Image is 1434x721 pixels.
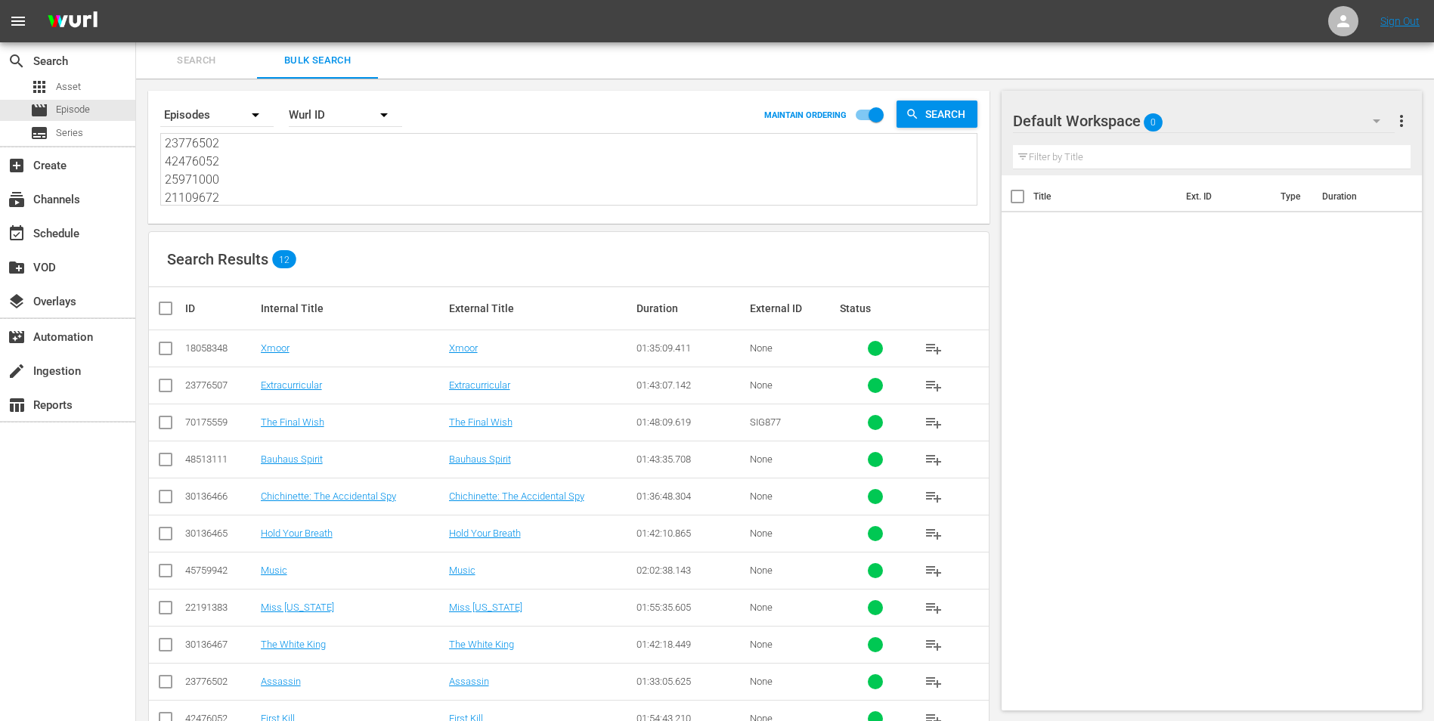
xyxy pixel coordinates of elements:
[915,367,952,404] button: playlist_add
[8,224,26,243] span: Schedule
[185,416,256,428] div: 70175559
[915,664,952,700] button: playlist_add
[750,453,836,465] div: None
[925,636,943,654] span: playlist_add
[1313,175,1404,218] th: Duration
[915,478,952,515] button: playlist_add
[272,254,296,265] span: 12
[750,379,836,391] div: None
[925,376,943,395] span: playlist_add
[925,562,943,580] span: playlist_add
[636,602,745,613] div: 01:55:35.605
[919,101,977,128] span: Search
[1033,175,1178,218] th: Title
[8,190,26,209] span: Channels
[185,302,256,314] div: ID
[897,101,977,128] button: Search
[915,515,952,552] button: playlist_add
[915,552,952,589] button: playlist_add
[261,416,324,428] a: The Final Wish
[145,52,248,70] span: Search
[750,565,836,576] div: None
[750,302,836,314] div: External ID
[56,125,83,141] span: Series
[165,136,977,205] textarea: 18058348 23776507 70175559 48513111 30136466 30136465 45759942 22191383 30136467 23776502 4247605...
[30,78,48,96] span: Asset
[261,490,396,502] a: Chichinette: The Accidental Spy
[261,302,444,314] div: Internal Title
[449,379,510,391] a: Extracurricular
[30,124,48,142] span: Series
[915,404,952,441] button: playlist_add
[636,453,745,465] div: 01:43:35.708
[8,156,26,175] span: Create
[449,453,511,465] a: Bauhaus Spirit
[925,525,943,543] span: playlist_add
[636,490,745,502] div: 01:36:48.304
[925,599,943,617] span: playlist_add
[266,52,369,70] span: Bulk Search
[261,379,322,391] a: Extracurricular
[1144,107,1163,138] span: 0
[185,528,256,539] div: 30136465
[449,676,489,687] a: Assassin
[261,342,290,354] a: Xmoor
[636,416,745,428] div: 01:48:09.619
[636,565,745,576] div: 02:02:38.143
[261,453,323,465] a: Bauhaus Spirit
[185,602,256,613] div: 22191383
[449,528,521,539] a: Hold Your Breath
[915,330,952,367] button: playlist_add
[185,342,256,354] div: 18058348
[750,676,836,687] div: None
[1392,112,1411,130] span: more_vert
[1380,15,1420,27] a: Sign Out
[1013,100,1395,142] div: Default Workspace
[1392,103,1411,139] button: more_vert
[750,342,836,354] div: None
[636,302,745,314] div: Duration
[56,79,81,94] span: Asset
[8,396,26,414] span: Reports
[30,101,48,119] span: Episode
[449,639,514,650] a: The White King
[185,639,256,650] div: 30136467
[750,528,836,539] div: None
[261,528,333,539] a: Hold Your Breath
[261,602,334,613] a: Miss [US_STATE]
[8,292,26,311] span: Overlays
[449,565,475,576] a: Music
[185,565,256,576] div: 45759942
[449,490,584,502] a: Chichinette: The Accidental Spy
[1177,175,1271,218] th: Ext. ID
[449,602,522,613] a: Miss [US_STATE]
[764,110,847,120] p: MAINTAIN ORDERING
[915,627,952,663] button: playlist_add
[636,639,745,650] div: 01:42:18.449
[750,639,836,650] div: None
[925,450,943,469] span: playlist_add
[915,441,952,478] button: playlist_add
[750,490,836,502] div: None
[925,487,943,506] span: playlist_add
[636,342,745,354] div: 01:35:09.411
[8,328,26,346] span: Automation
[840,302,911,314] div: Status
[261,565,287,576] a: Music
[449,342,478,354] a: Xmoor
[167,250,268,268] span: Search Results
[449,302,633,314] div: External Title
[185,453,256,465] div: 48513111
[261,639,326,650] a: The White King
[636,528,745,539] div: 01:42:10.865
[925,339,943,357] span: playlist_add
[36,4,109,39] img: ans4CAIJ8jUAAAAAAAAAAAAAAAAAAAAAAAAgQb4GAAAAAAAAAAAAAAAAAAAAAAAAJMjXAAAAAAAAAAAAAAAAAAAAAAAAgAT5G...
[750,602,836,613] div: None
[750,416,781,428] span: SIG877
[449,416,513,428] a: The Final Wish
[636,676,745,687] div: 01:33:05.625
[185,676,256,687] div: 23776502
[8,362,26,380] span: Ingestion
[185,379,256,391] div: 23776507
[636,379,745,391] div: 01:43:07.142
